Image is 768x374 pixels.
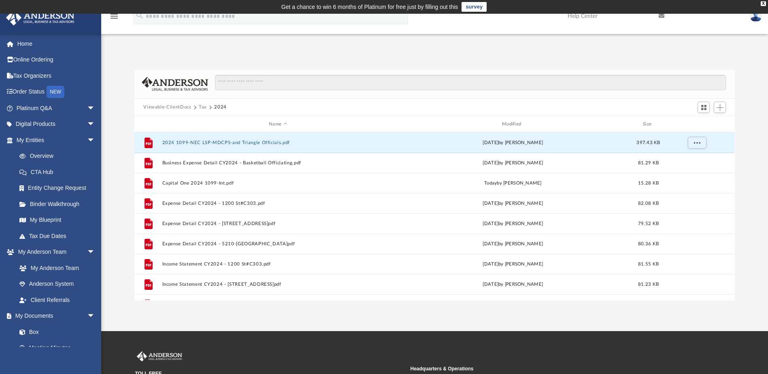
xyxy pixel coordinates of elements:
[11,260,99,276] a: My Anderson Team
[397,220,629,227] div: [DATE] by [PERSON_NAME]
[6,52,107,68] a: Online Ordering
[199,104,207,111] button: Tax
[162,261,394,267] button: Income Statement CY2024 - 1200 St#C303.pdf
[668,121,725,128] div: id
[11,196,107,212] a: Binder Walkthrough
[638,201,659,206] span: 82.08 KB
[688,137,706,149] button: More options
[714,102,726,113] button: Add
[638,181,659,185] span: 15.28 KB
[162,241,394,246] button: Expense Detail CY2024 - 5210-[GEOGRAPHIC_DATA]pdf
[397,121,629,128] div: Modified
[638,161,659,165] span: 81.29 KB
[411,365,680,372] small: Headquarters & Operations
[397,200,629,207] div: [DATE] by [PERSON_NAME]
[162,282,394,287] button: Income Statement CY2024 - [STREET_ADDRESS]pdf
[138,121,158,128] div: id
[6,100,107,116] a: Platinum Q&Aarrow_drop_down
[6,308,103,324] a: My Documentsarrow_drop_down
[87,132,103,149] span: arrow_drop_down
[484,181,497,185] span: today
[397,180,629,187] div: by [PERSON_NAME]
[11,292,103,308] a: Client Referrals
[637,140,660,145] span: 397.43 KB
[11,228,107,244] a: Tax Due Dates
[397,139,629,147] div: [DATE] by [PERSON_NAME]
[162,121,394,128] div: Name
[11,340,103,356] a: Meeting Minutes
[87,100,103,117] span: arrow_drop_down
[109,11,119,21] i: menu
[397,159,629,167] div: [DATE] by [PERSON_NAME]
[215,75,726,90] input: Search files and folders
[397,240,629,248] div: [DATE] by [PERSON_NAME]
[6,132,107,148] a: My Entitiesarrow_drop_down
[761,1,766,6] div: close
[462,2,487,12] a: survey
[162,181,394,186] button: Capital One 2024 1099-Int.pdf
[750,10,762,22] img: User Pic
[638,221,659,226] span: 79.52 KB
[11,164,107,180] a: CTA Hub
[143,104,191,111] button: Viewable-ClientDocs
[162,201,394,206] button: Expense Detail CY2024 - 1200 St#C303.pdf
[11,212,103,228] a: My Blueprint
[135,11,144,20] i: search
[11,324,99,340] a: Box
[397,261,629,268] div: [DATE] by [PERSON_NAME]
[6,116,107,132] a: Digital Productsarrow_drop_down
[87,244,103,261] span: arrow_drop_down
[109,15,119,21] a: menu
[638,282,659,287] span: 81.23 KB
[397,281,629,288] div: [DATE] by [PERSON_NAME]
[135,351,184,362] img: Anderson Advisors Platinum Portal
[6,68,107,84] a: Tax Organizers
[698,102,710,113] button: Switch to Grid View
[162,140,394,145] button: 2024 1099-NEC LSP-MDCPS-and Triangle Officials.pdf
[638,242,659,246] span: 80.36 KB
[87,308,103,325] span: arrow_drop_down
[4,10,77,25] img: Anderson Advisors Platinum Portal
[47,86,64,98] div: NEW
[11,148,107,164] a: Overview
[632,121,665,128] div: Size
[134,132,734,300] div: grid
[6,84,107,100] a: Order StatusNEW
[11,276,103,292] a: Anderson System
[162,221,394,226] button: Expense Detail CY2024 - [STREET_ADDRESS]pdf
[214,104,227,111] button: 2024
[638,262,659,266] span: 81.55 KB
[6,36,107,52] a: Home
[281,2,458,12] div: Get a chance to win 6 months of Platinum for free just by filling out this
[87,116,103,133] span: arrow_drop_down
[6,244,103,260] a: My Anderson Teamarrow_drop_down
[162,160,394,166] button: Business Expense Detail CY2024 - Basketball Officiating.pdf
[11,180,107,196] a: Entity Change Request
